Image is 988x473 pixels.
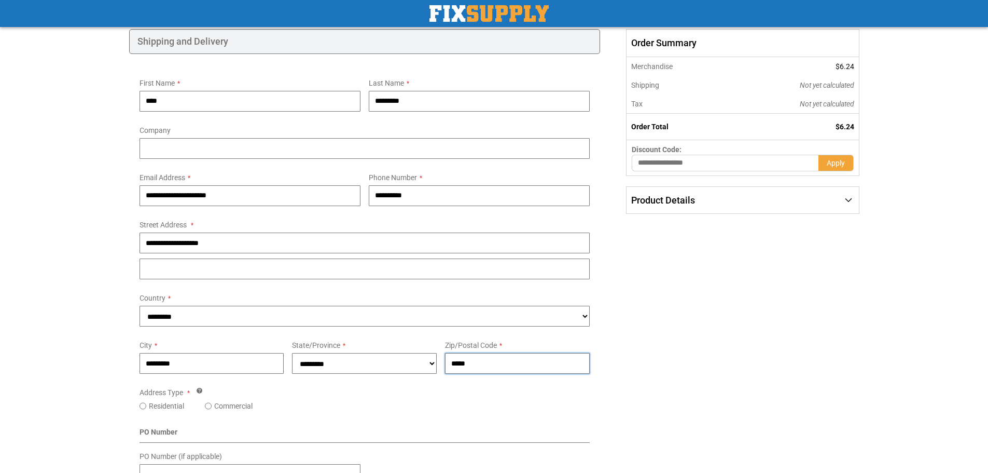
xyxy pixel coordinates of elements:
span: State/Province [292,341,340,349]
th: Merchandise [627,57,730,76]
button: Apply [818,155,854,171]
span: Zip/Postal Code [445,341,497,349]
span: Company [140,126,171,134]
span: $6.24 [836,123,854,131]
span: $6.24 [836,62,854,71]
a: store logo [429,5,549,22]
span: Phone Number [369,173,417,182]
img: Fix Industrial Supply [429,5,549,22]
span: Order Summary [626,29,859,57]
span: Address Type [140,388,183,397]
span: Product Details [631,195,695,206]
span: First Name [140,79,175,87]
span: City [140,341,152,349]
span: PO Number (if applicable) [140,452,222,461]
strong: Order Total [631,123,669,131]
th: Tax [627,94,730,114]
div: PO Number [140,427,590,443]
span: Last Name [369,79,404,87]
label: Commercial [214,401,253,411]
span: Apply [827,159,845,167]
label: Residential [149,401,184,411]
div: Shipping and Delivery [129,29,601,54]
span: Not yet calculated [800,81,854,89]
span: Shipping [631,81,659,89]
span: Country [140,294,165,302]
span: Street Address [140,221,187,229]
span: Email Address [140,173,185,182]
span: Not yet calculated [800,100,854,108]
span: Discount Code: [632,145,681,154]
